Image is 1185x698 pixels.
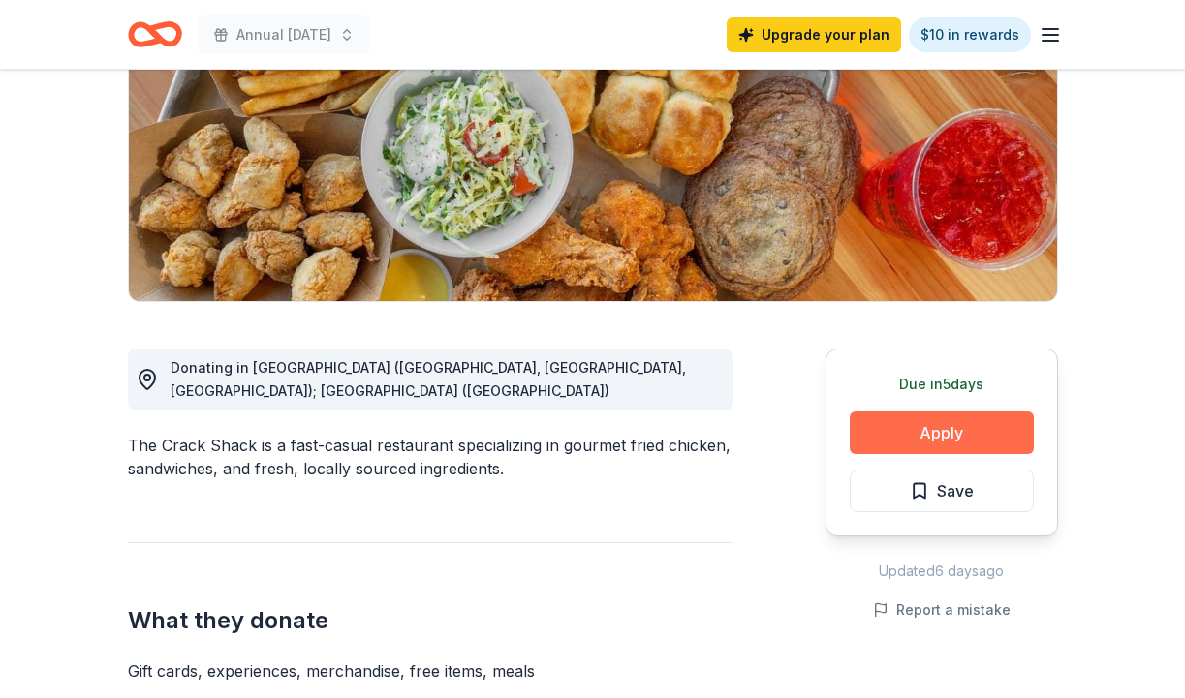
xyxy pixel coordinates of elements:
[128,659,733,683] div: Gift cards, experiences, merchandise, free items, meals
[128,605,733,636] h2: What they donate
[909,17,1031,52] a: $10 in rewards
[171,359,686,399] span: Donating in [GEOGRAPHIC_DATA] ([GEOGRAPHIC_DATA], [GEOGRAPHIC_DATA], [GEOGRAPHIC_DATA]); [GEOGRAP...
[850,470,1034,512] button: Save
[826,560,1058,583] div: Updated 6 days ago
[128,434,733,480] div: The Crack Shack is a fast-casual restaurant specializing in gourmet fried chicken, sandwiches, an...
[850,373,1034,396] div: Due in 5 days
[850,411,1034,454] button: Apply
[128,12,182,57] a: Home
[198,15,370,54] button: Annual [DATE]
[873,598,1011,622] button: Report a mistake
[727,17,901,52] a: Upgrade your plan
[236,23,331,46] span: Annual [DATE]
[937,478,974,503] span: Save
